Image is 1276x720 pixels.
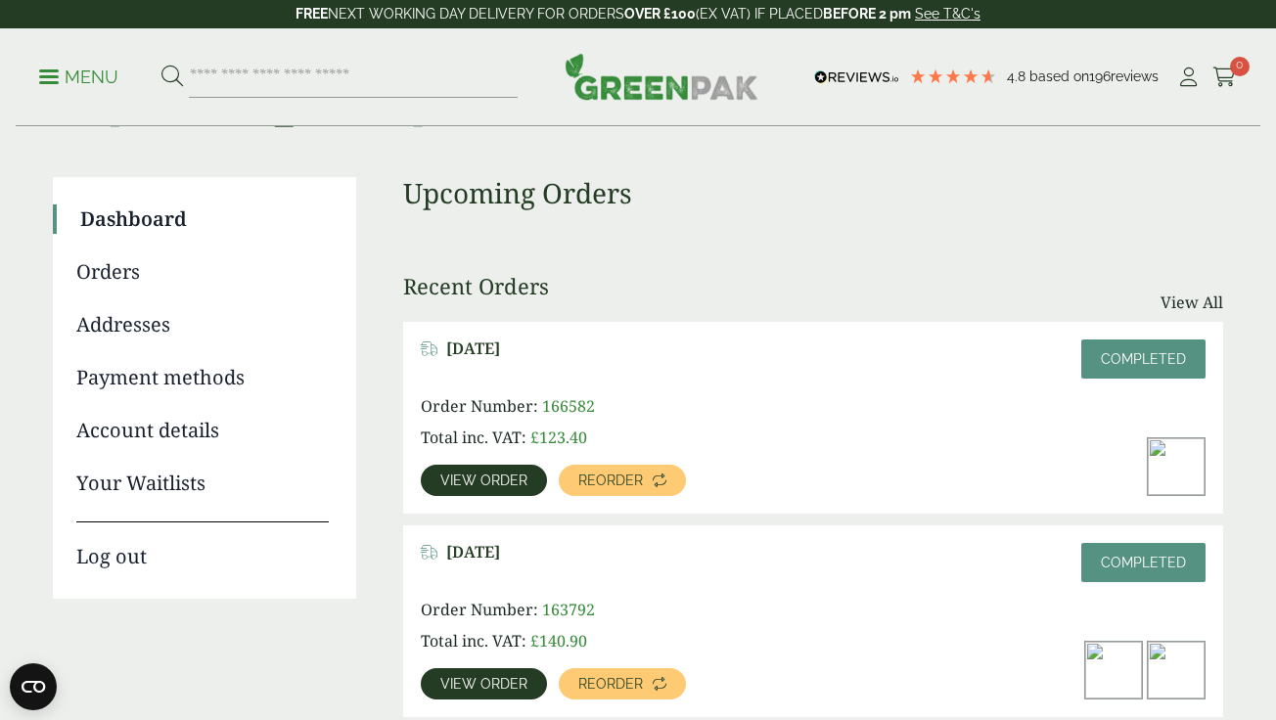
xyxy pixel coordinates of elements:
[76,416,329,445] a: Account details
[624,6,696,22] strong: OVER £100
[559,668,686,699] a: Reorder
[421,630,526,652] span: Total inc. VAT:
[915,6,980,22] a: See T&C's
[80,204,329,234] a: Dashboard
[76,469,329,498] a: Your Waitlists
[421,427,526,448] span: Total inc. VAT:
[421,395,538,417] span: Order Number:
[446,543,500,562] span: [DATE]
[76,257,329,287] a: Orders
[440,473,527,487] span: View order
[10,663,57,710] button: Open CMP widget
[530,630,587,652] bdi: 140.90
[446,339,500,358] span: [DATE]
[1007,68,1029,84] span: 4.8
[403,177,1223,210] h3: Upcoming Orders
[1101,351,1186,367] span: Completed
[1161,291,1223,314] a: View All
[1148,642,1205,698] img: 8oz_kraft_a-300x200.jpg
[578,473,643,487] span: Reorder
[1176,67,1201,87] i: My Account
[421,599,538,620] span: Order Number:
[1101,555,1186,570] span: Completed
[1230,57,1250,76] span: 0
[76,521,329,571] a: Log out
[542,395,595,417] span: 166582
[1089,68,1111,84] span: 196
[1085,642,1142,698] img: IMG_4658-300x200.jpg
[909,67,997,85] div: 4.79 Stars
[559,465,686,496] a: Reorder
[296,6,328,22] strong: FREE
[565,53,758,100] img: GreenPak Supplies
[76,363,329,392] a: Payment methods
[403,273,549,298] h3: Recent Orders
[1212,63,1237,92] a: 0
[39,66,118,85] a: Menu
[421,668,547,699] a: View order
[76,310,329,339] a: Addresses
[578,677,643,691] span: Reorder
[440,677,527,691] span: View order
[823,6,911,22] strong: BEFORE 2 pm
[814,70,899,84] img: REVIEWS.io
[39,66,118,89] p: Menu
[1148,438,1205,495] img: IMG_4658-300x200.jpg
[530,630,539,652] span: £
[53,21,1223,130] h1: Hi [PERSON_NAME]
[1111,68,1159,84] span: reviews
[421,465,547,496] a: View order
[530,427,539,448] span: £
[1029,68,1089,84] span: Based on
[1212,67,1237,87] i: Cart
[530,427,587,448] bdi: 123.40
[542,599,595,620] span: 163792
